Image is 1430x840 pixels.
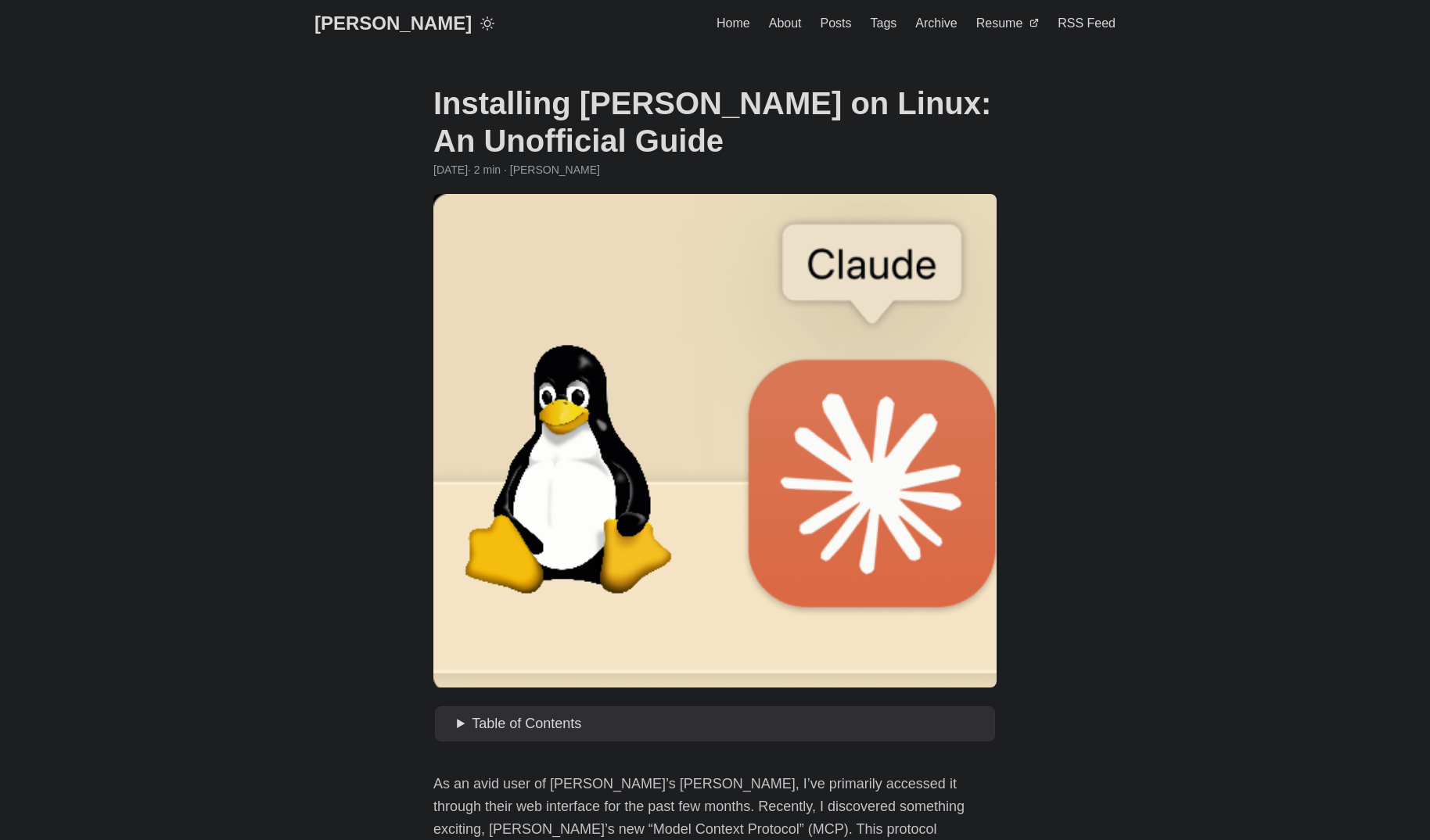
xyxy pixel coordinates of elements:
[717,16,750,30] span: Home
[1058,16,1116,30] span: RSS Feed
[433,161,997,178] div: · 2 min · [PERSON_NAME]
[821,16,852,30] span: Posts
[871,16,897,30] span: Tags
[472,716,581,731] span: Table of Contents
[433,161,468,178] span: 2025-01-09 21:00:00 +0000 UTC
[976,16,1023,30] span: Resume
[769,16,802,30] span: About
[915,16,957,30] span: Archive
[433,84,997,160] h1: Installing [PERSON_NAME] on Linux: An Unofficial Guide
[457,713,989,735] summary: Table of Contents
